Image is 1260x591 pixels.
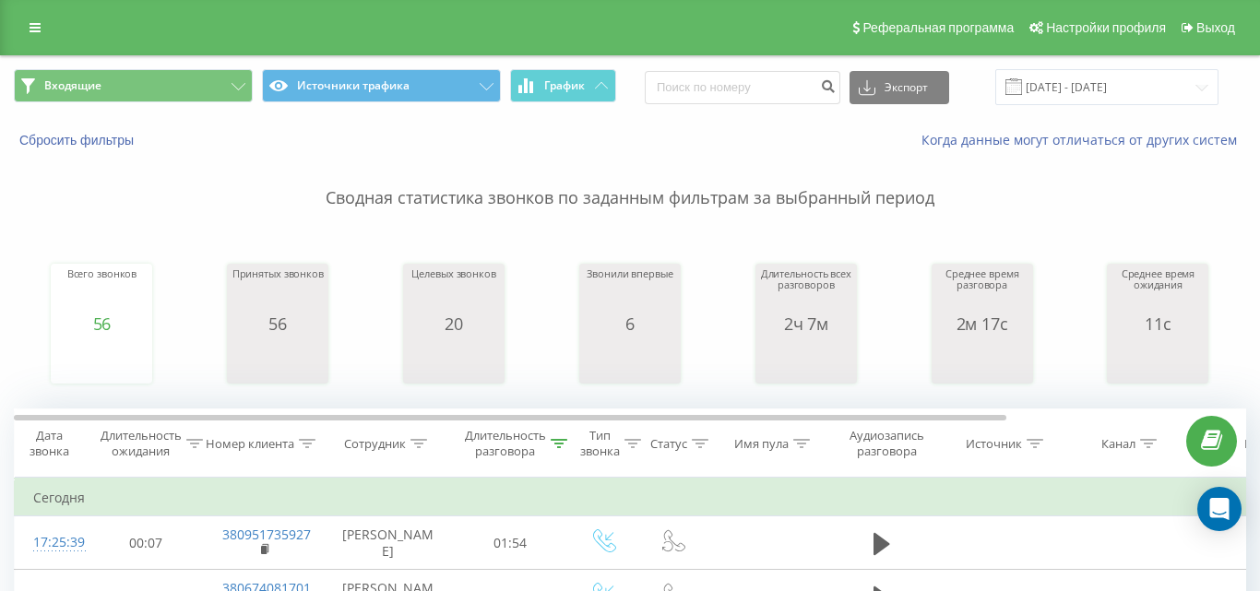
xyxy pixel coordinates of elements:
td: 00:07 [89,516,204,570]
div: Принятых звонков [232,268,324,314]
div: 2м 17с [936,314,1028,333]
a: 380951735927 [222,526,311,543]
span: Входящие [44,78,101,93]
div: Open Intercom Messenger [1197,487,1242,531]
div: Среднее время разговора [936,268,1028,314]
div: Аудиозапись разговора [842,428,932,459]
td: 01:54 [453,516,568,570]
div: 2ч 7м [760,314,852,333]
span: Выход [1196,20,1235,35]
div: Дата звонка [15,428,83,459]
button: Входящие [14,69,253,102]
div: Канал [1101,436,1135,452]
div: Длительность ожидания [101,428,182,459]
div: Среднее время ожидания [1111,268,1204,314]
button: Экспорт [850,71,949,104]
div: 56 [232,314,324,333]
div: Всего звонков [67,268,137,314]
div: Целевых звонков [411,268,495,314]
button: График [510,69,616,102]
button: Сбросить фильтры [14,132,143,148]
a: Когда данные могут отличаться от других систем [921,131,1246,148]
div: Звонили впервые [587,268,672,314]
div: Источник [966,436,1022,452]
div: 20 [411,314,495,333]
div: Длительность всех разговоров [760,268,852,314]
div: Статус [650,436,687,452]
div: 56 [67,314,137,333]
button: Источники трафика [262,69,501,102]
div: 17:25:39 [33,525,70,561]
div: Имя пула [734,436,789,452]
div: 11с [1111,314,1204,333]
p: Сводная статистика звонков по заданным фильтрам за выбранный период [14,149,1246,210]
span: Реферальная программа [862,20,1014,35]
div: Сотрудник [344,436,406,452]
div: Длительность разговора [465,428,546,459]
span: График [544,79,585,92]
td: [PERSON_NAME] [324,516,453,570]
span: Настройки профиля [1046,20,1166,35]
div: Номер клиента [206,436,294,452]
div: Тип звонка [580,428,620,459]
div: 6 [587,314,672,333]
input: Поиск по номеру [645,71,840,104]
